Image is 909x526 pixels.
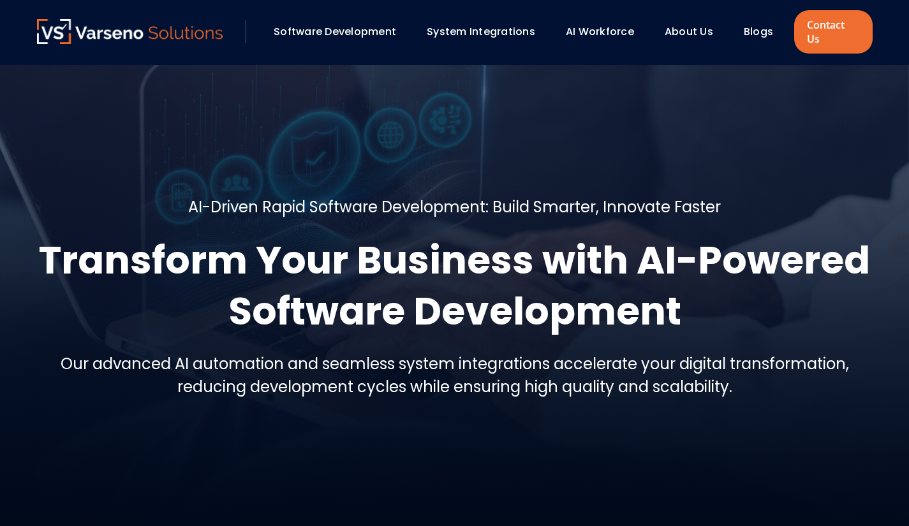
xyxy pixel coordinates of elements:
[559,21,652,43] div: AI Workforce
[427,24,535,39] a: System Integrations
[665,24,713,39] a: About Us
[744,24,773,39] a: Blogs
[37,19,223,45] a: Varseno Solutions – Product Engineering & IT Services
[566,24,634,39] a: AI Workforce
[188,196,721,219] h5: AI-Driven Rapid Software Development: Build Smarter, Innovate Faster
[37,353,873,398] h5: Our advanced AI automation and seamless system integrations accelerate your digital transformatio...
[658,21,731,43] div: About Us
[37,19,223,44] img: Varseno Solutions – Product Engineering & IT Services
[737,21,791,43] div: Blogs
[37,235,873,337] h1: Transform Your Business with AI-Powered Software Development
[794,10,872,54] a: Contact Us
[267,21,414,43] div: Software Development
[420,21,553,43] div: System Integrations
[274,24,396,39] a: Software Development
